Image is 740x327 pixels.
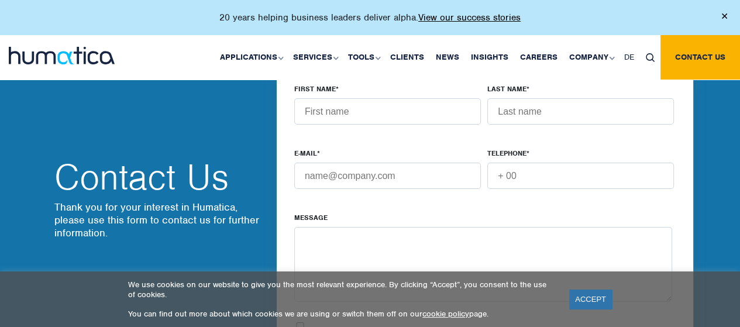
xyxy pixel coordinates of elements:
[54,160,265,195] h2: Contact Us
[563,35,618,80] a: Company
[569,290,612,309] a: ACCEPT
[128,280,555,300] p: We use cookies on our website to give you the most relevant experience. By clicking “Accept”, you...
[487,149,526,158] span: TELEPHONE
[487,163,674,189] input: + 00
[342,35,384,80] a: Tools
[214,35,287,80] a: Applications
[487,98,674,125] input: Last name
[422,309,469,319] a: cookie policy
[418,12,521,23] a: View our success stories
[294,84,336,94] span: FIRST NAME
[9,47,115,64] img: logo
[54,201,265,239] p: Thank you for your interest in Humatica, please use this form to contact us for further information.
[514,35,563,80] a: Careers
[294,98,481,125] input: First name
[660,35,740,80] a: Contact us
[287,35,342,80] a: Services
[219,12,521,23] p: 20 years helping business leaders deliver alpha.
[618,35,640,80] a: DE
[430,35,465,80] a: News
[294,213,328,222] span: Message
[465,35,514,80] a: Insights
[294,163,481,189] input: name@company.com
[646,53,655,62] img: search_icon
[128,309,555,319] p: You can find out more about which cookies we are using or switch them off on our page.
[384,35,430,80] a: Clients
[294,149,317,158] span: E-MAIL
[624,52,634,62] span: DE
[487,84,526,94] span: LAST NAME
